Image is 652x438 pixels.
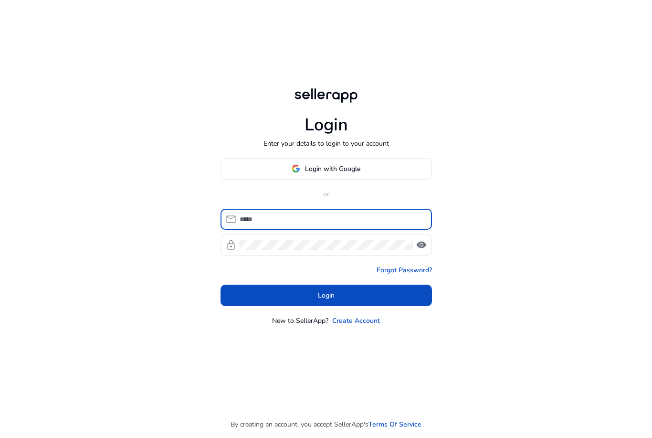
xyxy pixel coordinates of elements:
[272,316,328,326] p: New to SellerApp?
[377,265,432,275] a: Forgot Password?
[368,419,421,429] a: Terms Of Service
[292,164,300,173] img: google-logo.svg
[305,115,348,135] h1: Login
[221,285,432,306] button: Login
[263,139,389,149] p: Enter your details to login to your account
[221,189,432,199] p: or
[225,214,237,225] span: mail
[416,239,427,251] span: visibility
[221,158,432,180] button: Login with Google
[225,239,237,251] span: lock
[332,316,380,326] a: Create Account
[318,290,335,300] span: Login
[305,164,360,174] span: Login with Google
